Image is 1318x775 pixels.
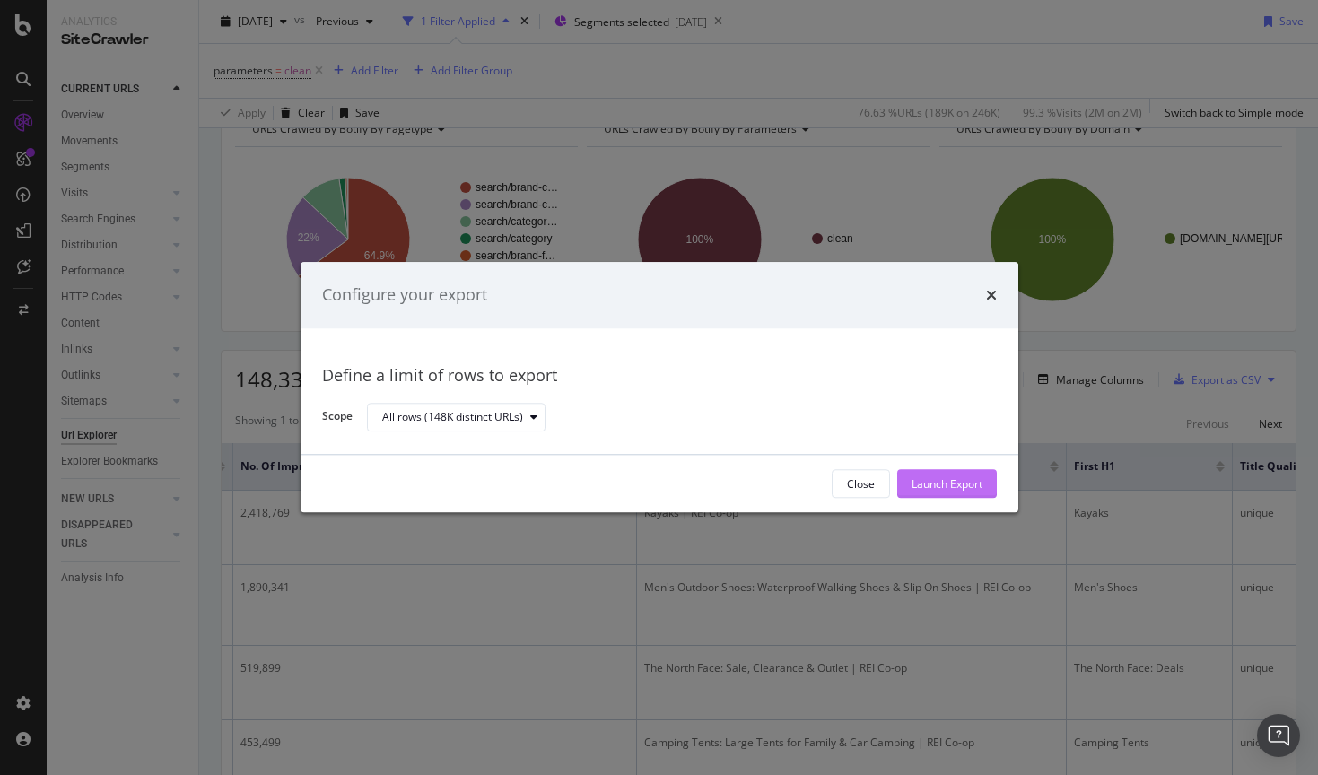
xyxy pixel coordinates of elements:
[367,403,546,431] button: All rows (148K distinct URLs)
[322,409,353,429] label: Scope
[301,262,1018,512] div: modal
[912,476,982,492] div: Launch Export
[986,283,997,307] div: times
[847,476,875,492] div: Close
[322,364,997,387] div: Define a limit of rows to export
[1257,714,1300,757] div: Open Intercom Messenger
[322,283,487,307] div: Configure your export
[382,412,523,422] div: All rows (148K distinct URLs)
[832,470,890,499] button: Close
[897,470,997,499] button: Launch Export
